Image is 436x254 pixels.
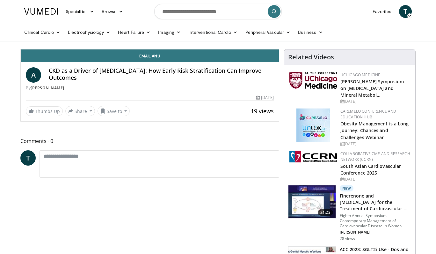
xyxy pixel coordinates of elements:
[26,67,41,83] a: A
[340,193,411,212] h3: Finerenone and [MEDICAL_DATA] for the Treatment of Cardiovascular-Kidne…
[340,230,411,235] p: [PERSON_NAME]
[296,108,330,142] img: 45df64a9-a6de-482c-8a90-ada250f7980c.png.150x105_q85_autocrop_double_scale_upscale_version-0.2.jpg
[65,106,95,116] button: Share
[251,107,274,115] span: 19 views
[98,106,130,116] button: Save to
[318,209,333,216] span: 21:23
[399,5,412,18] a: T
[20,137,279,145] span: Comments 0
[242,26,294,39] a: Peripheral Vascular
[340,99,410,104] div: [DATE]
[185,26,242,39] a: Interventional Cardio
[31,85,64,91] a: [PERSON_NAME]
[340,176,410,182] div: [DATE]
[340,108,396,120] a: CaReMeLO Conference and Education Hub
[340,151,410,162] a: Collaborative CME and Research Network (CCRN)
[340,141,410,147] div: [DATE]
[288,53,334,61] h4: Related Videos
[98,5,127,18] a: Browse
[340,163,401,176] a: South Asian Cardiovascular Conference 2025
[20,26,64,39] a: Clinical Cardio
[49,67,274,81] h4: CKD as a Driver of [MEDICAL_DATA]: How Early Risk Stratification Can Improve Outcomes
[294,26,327,39] a: Business
[26,85,274,91] div: By
[114,26,154,39] a: Heart Failure
[24,8,58,15] img: VuMedi Logo
[340,185,354,191] p: New
[256,95,273,101] div: [DATE]
[288,185,411,241] a: 21:23 New Finerenone and [MEDICAL_DATA] for the Treatment of Cardiovascular-Kidne… Eighth Annual ...
[340,78,404,98] a: [PERSON_NAME] Symposium on [MEDICAL_DATA] and Mineral Metabol…
[154,26,185,39] a: Imaging
[289,72,337,89] img: 5f87bdfb-7fdf-48f0-85f3-b6bcda6427bf.jpg.150x105_q85_autocrop_double_scale_upscale_version-0.2.jpg
[26,106,63,116] a: Thumbs Up
[62,5,98,18] a: Specialties
[20,150,36,166] a: T
[340,236,355,241] p: 28 views
[369,5,395,18] a: Favorites
[289,151,337,162] img: a04ee3ba-8487-4636-b0fb-5e8d268f3737.png.150x105_q85_autocrop_double_scale_upscale_version-0.2.png
[154,4,282,19] input: Search topics, interventions
[340,213,411,228] p: Eighth Annual Symposium Contemporary Management of Cardiovascular Disease in Women
[64,26,114,39] a: Electrophysiology
[340,72,381,78] a: UChicago Medicine
[288,185,336,219] img: c30dcc82-963c-4dc3-95a6-1208e3cc9654.150x105_q85_crop-smart_upscale.jpg
[340,121,409,140] a: Obesity Management is a Long Journey: Chances and Challenges Webinar
[21,49,279,62] a: Email Anu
